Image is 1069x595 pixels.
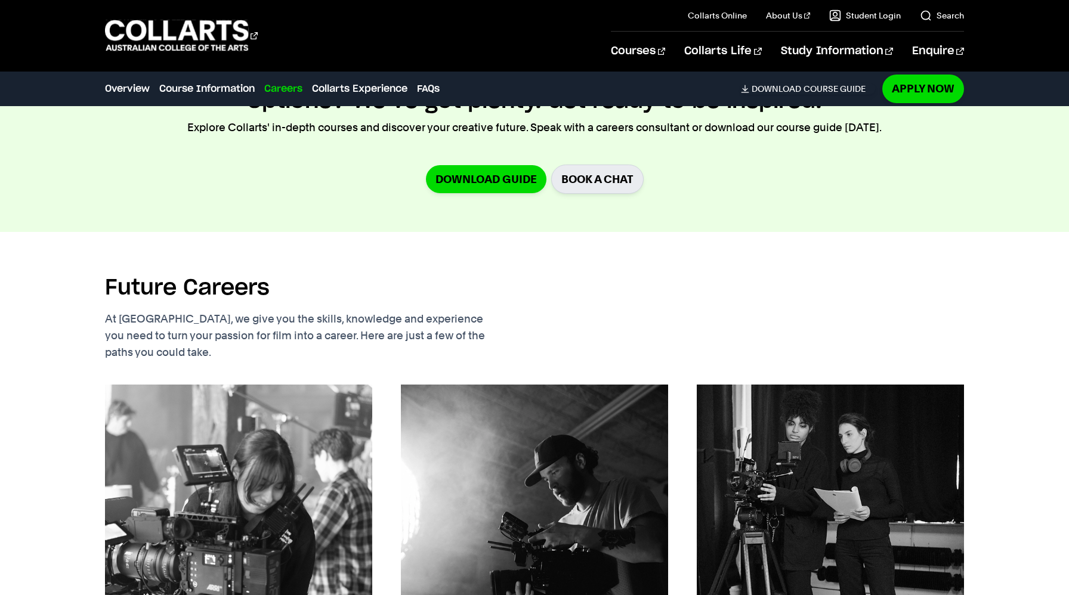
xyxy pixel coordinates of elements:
a: BOOK A CHAT [551,165,644,194]
span: Download [752,83,801,94]
a: FAQs [417,82,440,96]
p: Explore Collarts' in-depth courses and discover your creative future. Speak with a careers consul... [187,119,882,136]
a: Apply Now [882,75,964,103]
a: Search [920,10,964,21]
a: About Us [766,10,810,21]
a: Course Information [159,82,255,96]
a: Careers [264,82,302,96]
a: Overview [105,82,150,96]
a: Enquire [912,32,964,71]
a: Collarts Life [684,32,761,71]
a: DownloadCourse Guide [741,83,875,94]
p: At [GEOGRAPHIC_DATA], we give you the skills, knowledge and experience you need to turn your pass... [105,311,540,361]
a: Collarts Experience [312,82,407,96]
a: Study Information [781,32,893,71]
a: Student Login [829,10,901,21]
a: Courses [611,32,665,71]
a: Download Guide [426,165,546,193]
div: Go to homepage [105,18,258,52]
a: Collarts Online [688,10,747,21]
h2: Future Careers [105,275,270,301]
